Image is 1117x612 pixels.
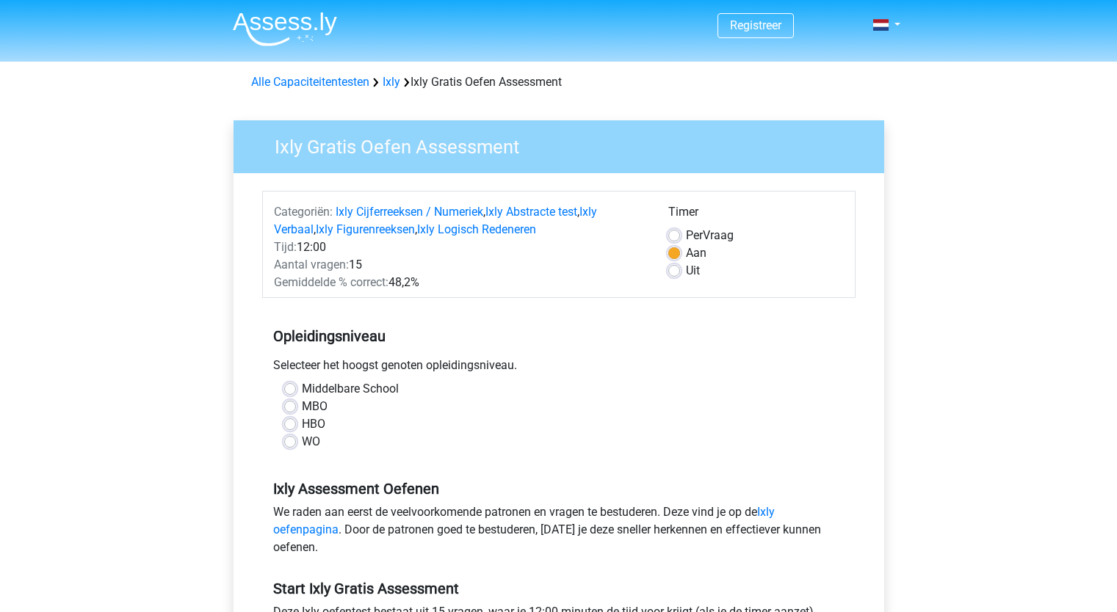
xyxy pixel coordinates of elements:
a: Ixly Logisch Redeneren [417,222,536,236]
span: Categoriën: [274,205,333,219]
img: Assessly [233,12,337,46]
label: WO [302,433,320,451]
a: Ixly Abstracte test [485,205,577,219]
a: Alle Capaciteitentesten [251,75,369,89]
span: Tijd: [274,240,297,254]
div: 15 [263,256,657,274]
div: Selecteer het hoogst genoten opleidingsniveau. [262,357,856,380]
a: Ixly [383,75,400,89]
a: Ixly Cijferreeksen / Numeriek [336,205,483,219]
label: Aan [686,244,706,262]
div: 12:00 [263,238,657,256]
span: Gemiddelde % correct: [274,275,388,289]
div: 48,2% [263,274,657,291]
div: , , , , [263,203,657,238]
label: MBO [302,398,328,415]
span: Aantal vragen: [274,258,349,272]
a: Registreer [730,18,781,32]
h5: Ixly Assessment Oefenen [273,480,845,498]
div: Ixly Gratis Oefen Assessment [245,73,872,91]
a: Ixly Figurenreeksen [316,222,415,236]
label: Uit [686,262,700,280]
label: Middelbare School [302,380,399,398]
h3: Ixly Gratis Oefen Assessment [257,130,873,159]
h5: Start Ixly Gratis Assessment [273,580,845,597]
label: HBO [302,415,325,433]
div: We raden aan eerst de veelvoorkomende patronen en vragen te bestuderen. Deze vind je op de . Door... [262,503,856,562]
h5: Opleidingsniveau [273,321,845,351]
label: Vraag [686,227,734,244]
span: Per [686,228,703,242]
div: Timer [668,203,844,227]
